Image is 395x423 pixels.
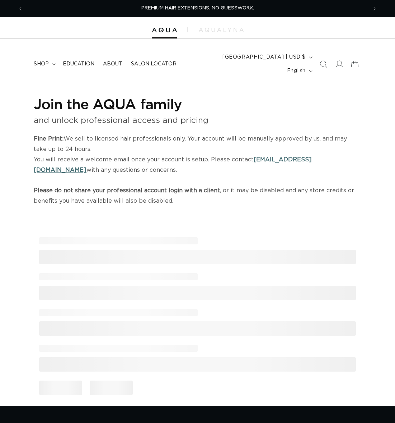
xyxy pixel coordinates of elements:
[152,28,177,33] img: Aqua Hair Extensions
[34,95,361,113] h1: Join the AQUA family
[34,134,361,206] p: We sell to licensed hair professionals only. Your account will be manually approved by us, and ma...
[29,56,58,72] summary: shop
[34,113,361,128] p: and unlock professional access and pricing
[34,188,220,193] strong: Please do not share your professional account login with a client
[222,54,306,61] span: [GEOGRAPHIC_DATA] | USD $
[103,61,122,67] span: About
[34,136,64,142] strong: Fine Print:
[367,2,382,15] button: Next announcement
[127,56,181,72] a: Salon Locator
[218,50,315,64] button: [GEOGRAPHIC_DATA] | USD $
[287,67,306,75] span: English
[13,2,28,15] button: Previous announcement
[131,61,177,67] span: Salon Locator
[199,28,244,32] img: aqualyna.com
[58,56,99,72] a: Education
[141,6,254,10] span: PREMIUM HAIR EXTENSIONS. NO GUESSWORK.
[63,61,94,67] span: Education
[283,64,315,78] button: English
[34,61,49,67] span: shop
[315,56,331,72] summary: Search
[99,56,127,72] a: About
[34,157,312,173] a: [EMAIL_ADDRESS][DOMAIN_NAME]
